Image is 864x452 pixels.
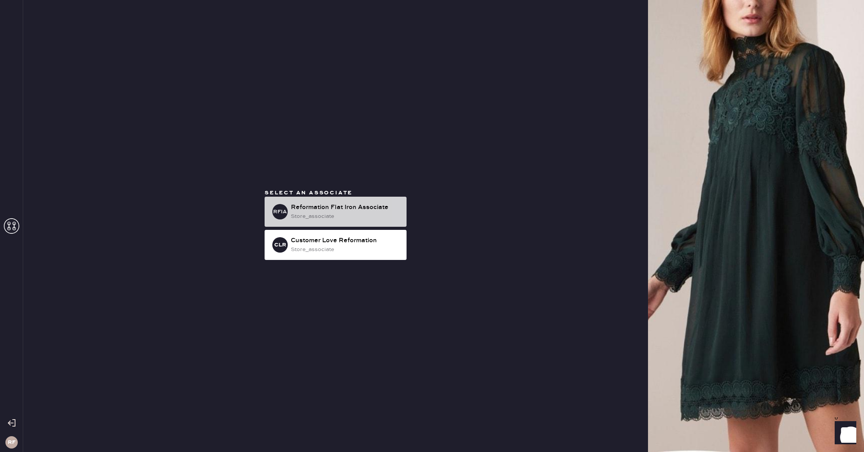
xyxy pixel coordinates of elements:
div: store_associate [291,212,400,221]
h3: RF [8,440,15,445]
h3: RFIA [273,209,287,214]
h3: CLR [274,242,286,248]
div: Customer Love Reformation [291,236,400,245]
iframe: Front Chat [827,417,861,450]
div: store_associate [291,245,400,254]
span: Select an associate [265,189,353,196]
div: Reformation Flat Iron Associate [291,203,400,212]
